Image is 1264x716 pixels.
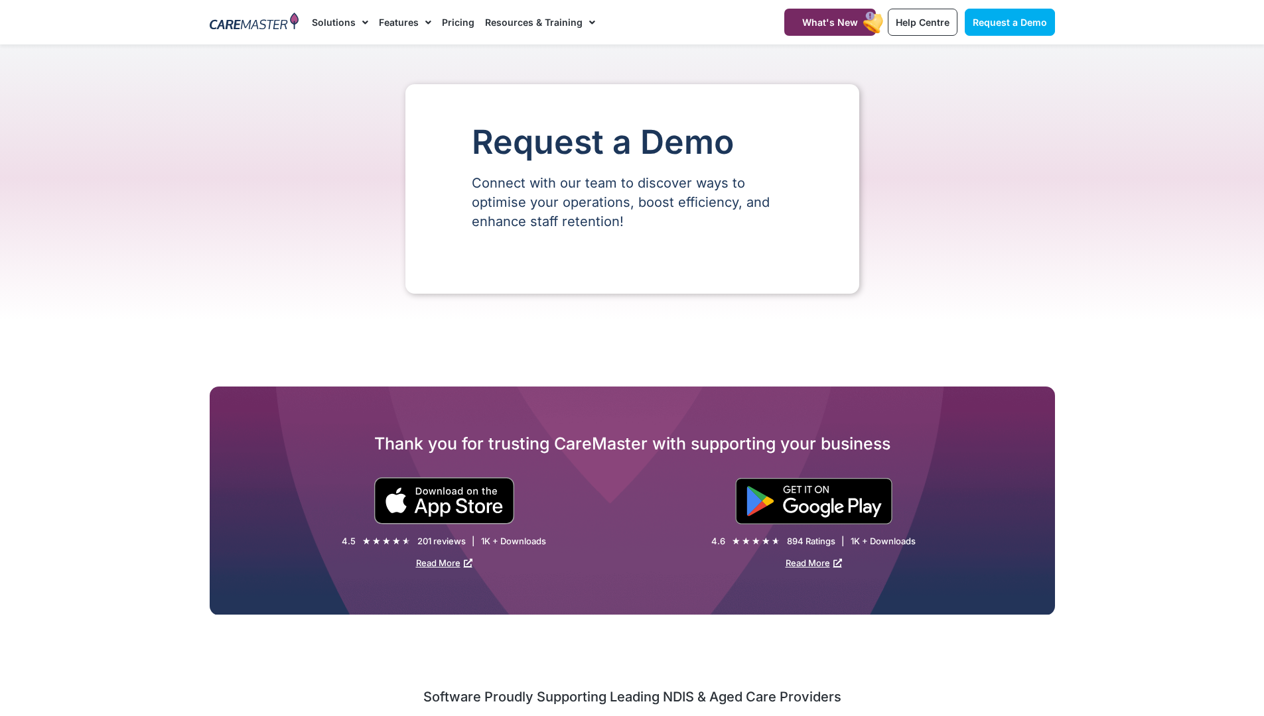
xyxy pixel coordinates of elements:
div: 4.6/5 [732,534,780,548]
h2: Thank you for trusting CareMaster with supporting your business [210,433,1055,454]
img: "Get is on" Black Google play button. [735,478,892,524]
a: Request a Demo [965,9,1055,36]
a: Read More [416,558,472,568]
p: Connect with our team to discover ways to optimise your operations, boost efficiency, and enhance... [472,174,793,231]
a: Help Centre [888,9,957,36]
div: 4.6 [711,536,725,547]
a: Read More [786,558,842,568]
h1: Request a Demo [472,124,793,160]
img: small black download on the apple app store button. [374,477,515,524]
i: ★ [762,534,770,548]
a: What's New [784,9,876,36]
i: ★ [372,534,381,548]
i: ★ [752,534,760,548]
span: What's New [802,17,858,28]
i: ★ [402,534,411,548]
i: ★ [732,534,740,548]
img: CareMaster Logo [210,13,299,32]
i: ★ [382,534,391,548]
i: ★ [392,534,401,548]
i: ★ [362,534,371,548]
div: 201 reviews | 1K + Downloads [417,536,546,547]
div: 4.5/5 [362,534,411,548]
i: ★ [772,534,780,548]
span: Help Centre [896,17,949,28]
div: 894 Ratings | 1K + Downloads [787,536,916,547]
h2: Software Proudly Supporting Leading NDIS & Aged Care Providers [210,688,1055,705]
div: 4.5 [342,536,356,547]
i: ★ [742,534,750,548]
span: Request a Demo [973,17,1047,28]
